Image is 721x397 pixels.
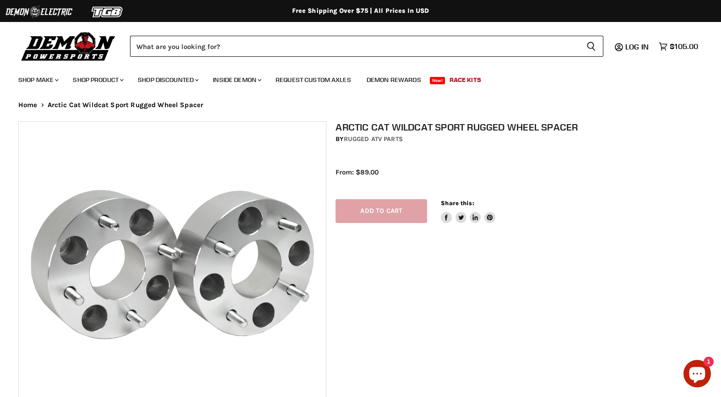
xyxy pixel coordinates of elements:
[48,101,204,109] span: Arctic Cat Wildcat Sport Rugged Wheel Spacer
[441,199,495,223] aside: Share this:
[443,71,488,89] a: Race Kits
[579,36,603,57] button: Search
[11,67,696,89] ul: Main menu
[336,134,712,144] div: by
[11,71,64,89] a: Shop Make
[130,36,603,57] form: Product
[66,71,129,89] a: Shop Product
[130,36,579,57] input: Search
[621,43,654,51] a: Log in
[681,360,714,390] inbox-online-store-chat: Shopify online store chat
[654,40,703,53] a: $105.00
[336,121,712,133] h1: Arctic Cat Wildcat Sport Rugged Wheel Spacer
[5,3,73,21] img: Demon Electric Logo 2
[18,30,119,62] img: Demon Powersports
[625,42,649,51] span: Log in
[344,135,403,143] a: Rugged ATV Parts
[131,71,204,89] a: Shop Discounted
[670,42,698,51] span: $105.00
[206,71,267,89] a: Inside Demon
[441,200,474,207] span: Share this:
[73,3,142,21] img: TGB Logo 2
[18,101,38,109] a: Home
[336,168,379,176] span: From: $89.00
[360,71,428,89] a: Demon Rewards
[269,71,358,89] a: Request Custom Axles
[430,77,445,84] span: New!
